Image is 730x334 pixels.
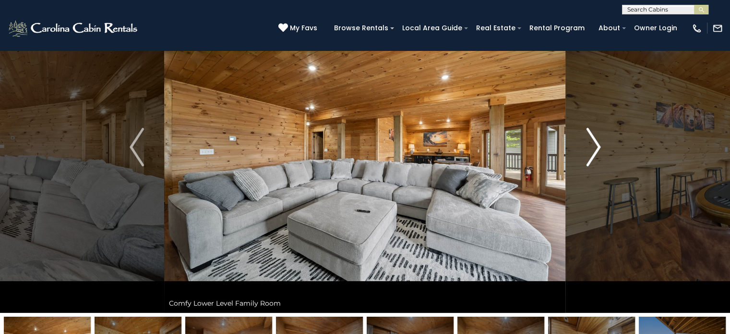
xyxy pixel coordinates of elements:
img: arrow [586,128,600,166]
a: Rental Program [525,21,589,36]
div: Comfy Lower Level Family Room [164,294,565,313]
span: My Favs [290,23,317,33]
a: Local Area Guide [397,21,467,36]
a: Owner Login [629,21,682,36]
a: Real Estate [471,21,520,36]
img: White-1-2.png [7,19,140,38]
a: Browse Rentals [329,21,393,36]
img: mail-regular-white.png [712,23,723,34]
img: arrow [130,128,144,166]
a: My Favs [278,23,320,34]
img: phone-regular-white.png [692,23,702,34]
a: About [594,21,625,36]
